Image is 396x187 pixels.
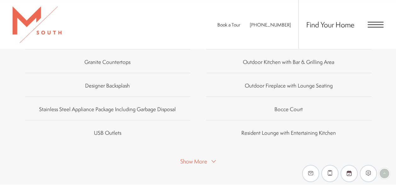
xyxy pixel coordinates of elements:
span: Granite Countertops [84,58,130,65]
a: Find Your Home [306,20,354,30]
span: Resident Lounge with Entertaining Kitchen [241,129,336,136]
span: [PHONE_NUMBER] [250,21,291,28]
span: Designer Backsplash [85,82,130,89]
a: Book a Tour [217,21,240,28]
span: Outdoor Fireplace with Lounge Seating [245,82,333,89]
button: Show More [178,156,218,165]
span: Outdoor Kitchen with Bar & Grilling Area [243,58,334,65]
span: Stainless Steel Appliance Package Including Garbage Disposal [39,105,176,112]
span: Bocce Court [274,105,303,112]
span: Show More [180,157,207,165]
img: MSouth [13,6,61,43]
span: USB Outlets [94,129,121,136]
a: Call Us at 813-570-8014 [250,21,291,28]
button: Open Menu [368,22,383,27]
